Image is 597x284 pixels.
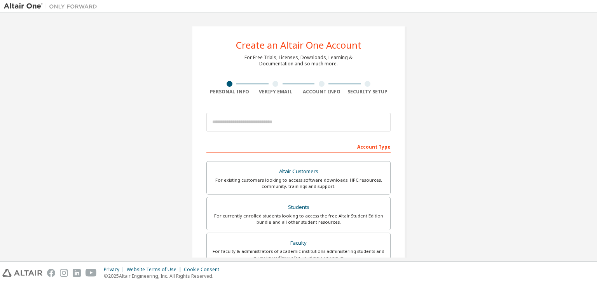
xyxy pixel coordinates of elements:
img: Altair One [4,2,101,10]
div: Faculty [211,238,386,249]
img: facebook.svg [47,269,55,277]
div: For faculty & administrators of academic institutions administering students and accessing softwa... [211,248,386,261]
div: Website Terms of Use [127,266,184,273]
div: For Free Trials, Licenses, Downloads, Learning & Documentation and so much more. [244,54,353,67]
p: © 2025 Altair Engineering, Inc. All Rights Reserved. [104,273,224,279]
div: Account Type [206,140,391,153]
div: For currently enrolled students looking to access the free Altair Student Edition bundle and all ... [211,213,386,225]
div: Security Setup [345,89,391,95]
img: youtube.svg [86,269,97,277]
div: Cookie Consent [184,266,224,273]
div: Account Info [298,89,345,95]
div: For existing customers looking to access software downloads, HPC resources, community, trainings ... [211,177,386,189]
div: Students [211,202,386,213]
div: Altair Customers [211,166,386,177]
img: instagram.svg [60,269,68,277]
div: Privacy [104,266,127,273]
div: Personal Info [206,89,253,95]
img: altair_logo.svg [2,269,42,277]
img: linkedin.svg [73,269,81,277]
div: Verify Email [253,89,299,95]
div: Create an Altair One Account [236,40,361,50]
